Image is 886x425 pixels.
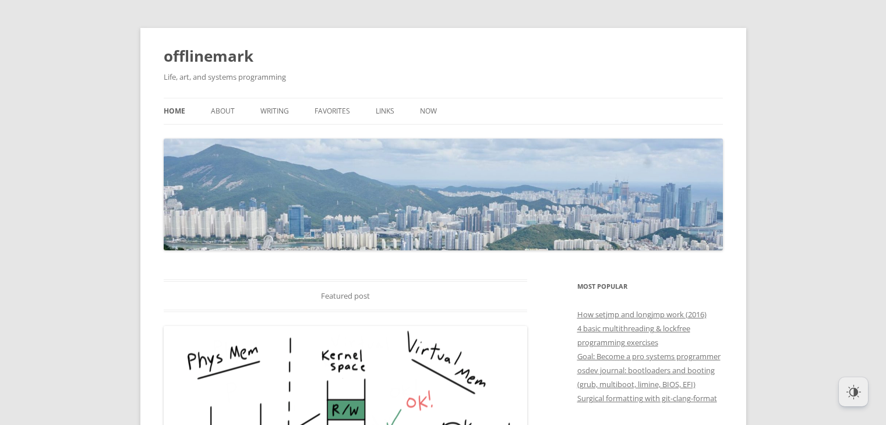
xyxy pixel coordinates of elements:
div: Featured post [164,279,528,312]
a: Writing [260,98,289,124]
h2: Life, art, and systems programming [164,70,723,84]
a: offlinemark [164,42,253,70]
a: Favorites [315,98,350,124]
a: 4 basic multithreading & lockfree programming exercises [577,323,690,348]
h3: Most Popular [577,279,723,293]
a: Goal: Become a pro systems programmer [577,351,721,362]
img: offlinemark [164,139,723,250]
a: Links [376,98,394,124]
a: How setjmp and longjmp work (2016) [577,309,707,320]
a: Surgical formatting with git-clang-format [577,393,717,403]
a: Home [164,98,185,124]
a: Now [420,98,437,124]
a: About [211,98,235,124]
a: osdev journal: bootloaders and booting (grub, multiboot, limine, BIOS, EFI) [577,365,715,389]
